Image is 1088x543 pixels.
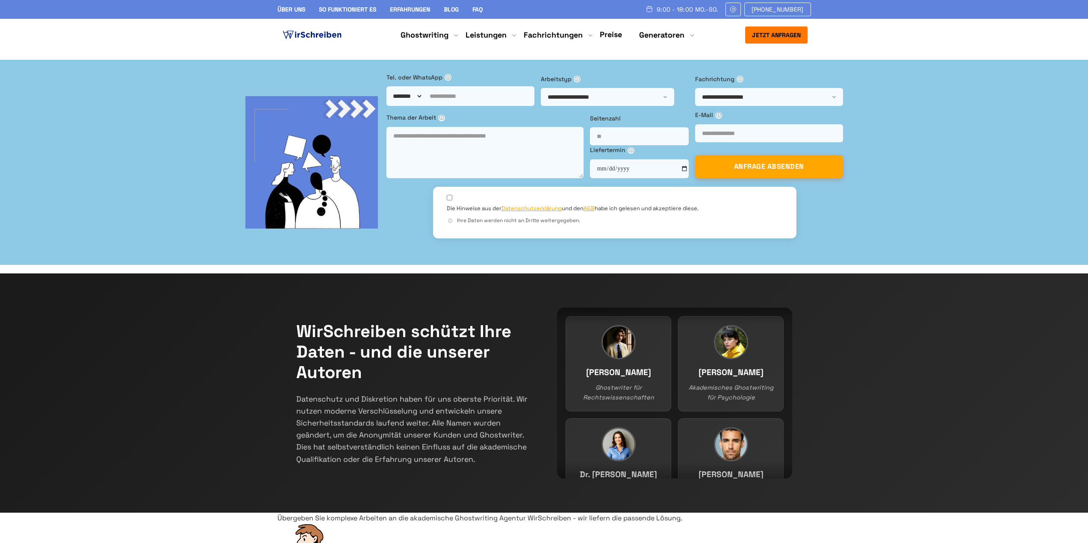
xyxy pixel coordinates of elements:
[386,73,534,82] label: Tel. oder WhatsApp
[541,74,689,84] label: Arbeitstyp
[729,6,737,13] img: Email
[401,30,448,40] a: Ghostwriting
[296,321,531,383] h2: WirSchreiben schützt Ihre Daten - und die unserer Autoren
[584,205,595,212] a: AGB
[444,6,459,13] a: Blog
[390,6,430,13] a: Erfahrungen
[737,76,743,82] span: ⓘ
[628,147,634,154] span: ⓘ
[277,513,811,524] div: Übergeben Sie komplexe Arbeiten an die akademische Ghostwriting Agentur WirSchreiben - wir liefer...
[752,6,804,13] span: [PHONE_NUMBER]
[501,205,562,212] a: Datenschutzerklärung
[687,468,775,481] h3: [PERSON_NAME]
[524,30,583,40] a: Fachrichtungen
[445,74,451,81] span: ⓘ
[277,6,305,13] a: Über uns
[575,366,662,379] h3: [PERSON_NAME]
[466,30,507,40] a: Leistungen
[695,74,843,84] label: Fachrichtung
[245,96,378,229] img: bg
[557,308,792,478] div: Team members continuous slider
[695,155,843,178] button: ANFRAGE ABSENDEN
[639,30,684,40] a: Generatoren
[600,29,622,39] a: Preise
[590,145,689,155] label: Liefertermin
[657,6,719,13] span: 9:00 - 18:00 Mo.-So.
[695,110,843,120] label: E-Mail
[744,3,811,16] a: [PHONE_NUMBER]
[447,205,699,212] label: Die Hinweise aus der und den habe ich gelesen und akzeptiere diese.
[575,468,662,481] h3: Dr. [PERSON_NAME]
[319,6,376,13] a: So funktioniert es
[447,217,454,224] span: ⓘ
[438,114,445,121] span: ⓘ
[281,29,343,41] img: logo ghostwriter-österreich
[687,366,775,379] h3: [PERSON_NAME]
[745,26,808,44] button: Jetzt anfragen
[590,114,689,123] label: Seitenzahl
[472,6,483,13] a: FAQ
[447,217,783,225] div: Ihre Daten werden nicht an Dritte weitergegeben.
[574,76,581,82] span: ⓘ
[715,112,722,119] span: ⓘ
[296,393,531,465] p: Datenschutz und Diskretion haben für uns oberste Priorität. Wir nutzen moderne Verschlüsselung un...
[646,6,653,12] img: Schedule
[386,113,584,122] label: Thema der Arbeit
